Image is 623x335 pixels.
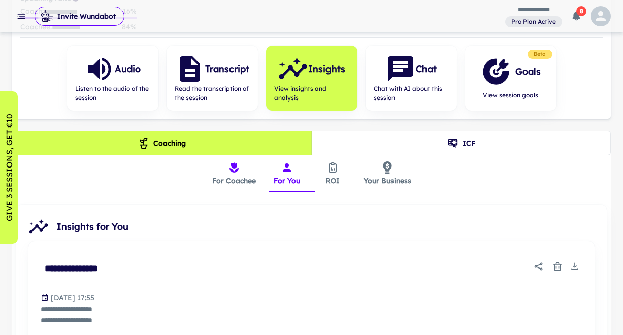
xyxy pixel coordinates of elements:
button: Invite Wundabot [35,7,124,26]
button: Delete [550,259,565,274]
button: Download [567,259,582,274]
div: theme selection [12,131,611,155]
button: 8 [566,6,586,26]
span: Read the transcription of the session [175,84,250,103]
h6: Insights [308,62,345,76]
div: insights tabs [204,155,419,192]
span: View insights and analysis [274,84,349,103]
button: For You [264,155,310,192]
button: Your Business [355,155,419,192]
button: AudioListen to the audio of the session [67,46,158,111]
button: Share report [530,257,548,276]
span: Beta [530,50,550,58]
button: GoalsView session goals [465,46,556,111]
span: Chat with AI about this session [374,84,449,103]
p: GIVE 3 SESSIONS, GET €10 [3,114,15,221]
button: For Coachee [204,155,264,192]
h6: Audio [115,62,141,76]
span: View and manage your current plan and billing details. [505,16,562,26]
button: ChatChat with AI about this session [366,46,457,111]
p: Generated at [51,292,94,304]
a: View and manage your current plan and billing details. [505,15,562,28]
span: Invite Wundabot to record a meeting [35,6,124,26]
button: Coaching [12,131,312,155]
button: InsightsView insights and analysis [266,46,357,111]
span: 8 [576,6,586,16]
button: ROI [310,155,355,192]
button: TranscriptRead the transcription of the session [167,46,258,111]
span: Insights for You [57,220,599,234]
button: ICF [311,131,611,155]
h6: Transcript [205,62,249,76]
span: View session goals [481,91,541,100]
span: Listen to the audio of the session [75,84,150,103]
h6: Chat [416,62,437,76]
span: Pro Plan Active [507,17,560,26]
h6: Goals [515,64,541,79]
